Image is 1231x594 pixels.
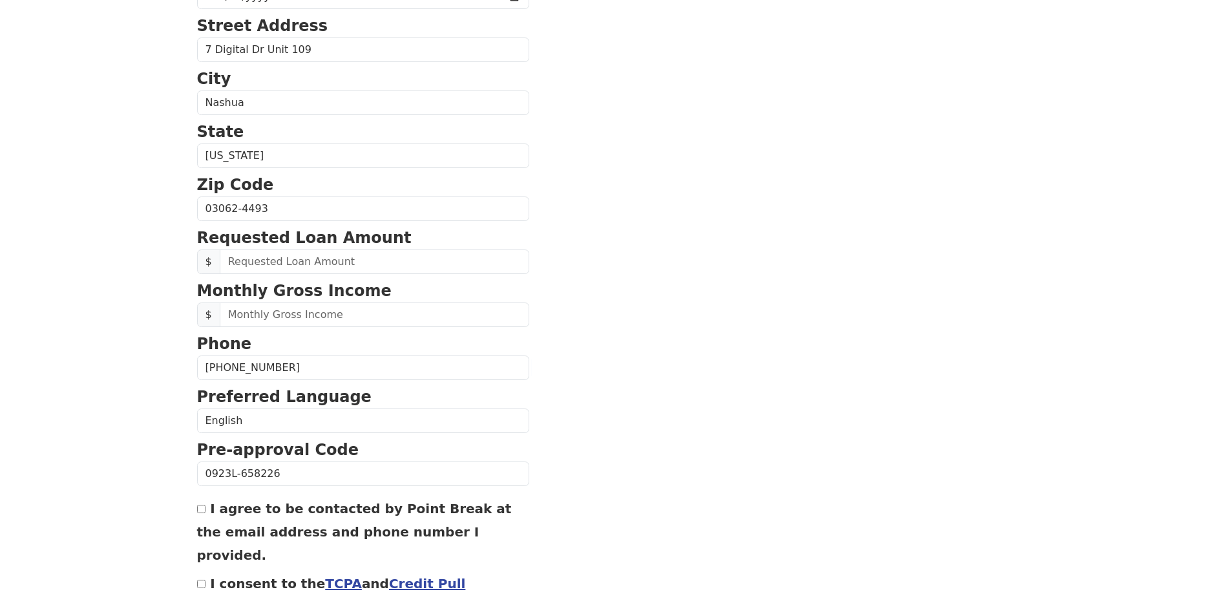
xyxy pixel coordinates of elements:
strong: Street Address [197,17,328,35]
a: TCPA [325,576,362,591]
input: Monthly Gross Income [220,302,529,327]
strong: Requested Loan Amount [197,229,412,247]
strong: Pre-approval Code [197,441,359,459]
input: Pre-approval Code [197,461,529,486]
input: Street Address [197,37,529,62]
input: Phone [197,355,529,380]
strong: State [197,123,244,141]
strong: Preferred Language [197,388,372,406]
strong: City [197,70,231,88]
input: Zip Code [197,196,529,221]
span: $ [197,249,220,274]
input: City [197,90,529,115]
strong: Zip Code [197,176,274,194]
p: Monthly Gross Income [197,279,529,302]
strong: Phone [197,335,252,353]
span: $ [197,302,220,327]
label: I agree to be contacted by Point Break at the email address and phone number I provided. [197,501,512,563]
input: Requested Loan Amount [220,249,529,274]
